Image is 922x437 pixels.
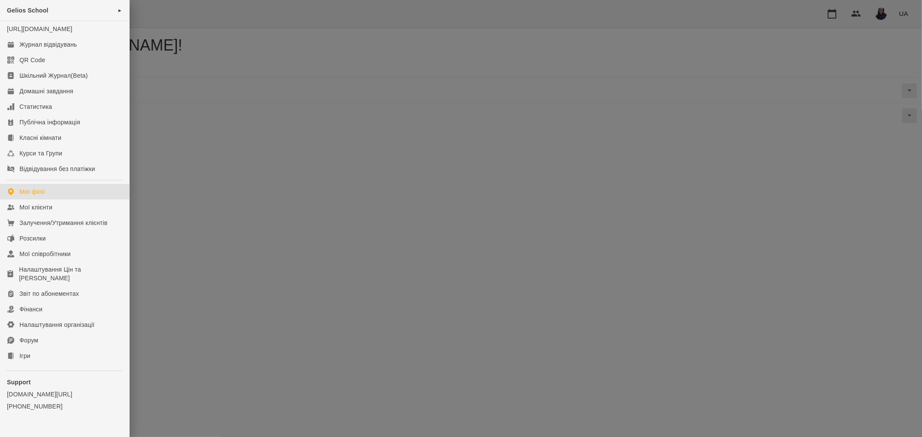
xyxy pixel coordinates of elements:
a: [PHONE_NUMBER] [7,402,122,411]
div: Журнал відвідувань [19,40,77,49]
div: Мої клієнти [19,203,52,212]
div: Відвідування без платіжки [19,165,95,173]
span: ► [118,7,122,14]
div: Мої співробітники [19,250,71,258]
div: Курси та Групи [19,149,62,158]
div: Налаштування Цін та [PERSON_NAME] [19,265,122,282]
div: Мої філії [19,187,45,196]
div: Залучення/Утримання клієнтів [19,218,108,227]
div: Розсилки [19,234,46,243]
span: Gelios School [7,7,48,14]
div: Фінанси [19,305,42,313]
div: Ігри [19,351,30,360]
p: Support [7,378,122,386]
div: Статистика [19,102,52,111]
a: [DOMAIN_NAME][URL] [7,390,122,399]
div: Класні кімнати [19,133,61,142]
div: Домашні завдання [19,87,73,95]
div: QR Code [19,56,45,64]
div: Звіт по абонементах [19,289,79,298]
div: Публічна інформація [19,118,80,127]
a: [URL][DOMAIN_NAME] [7,25,72,32]
div: Форум [19,336,38,345]
div: Налаштування організації [19,320,95,329]
div: Шкільний Журнал(Beta) [19,71,88,80]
